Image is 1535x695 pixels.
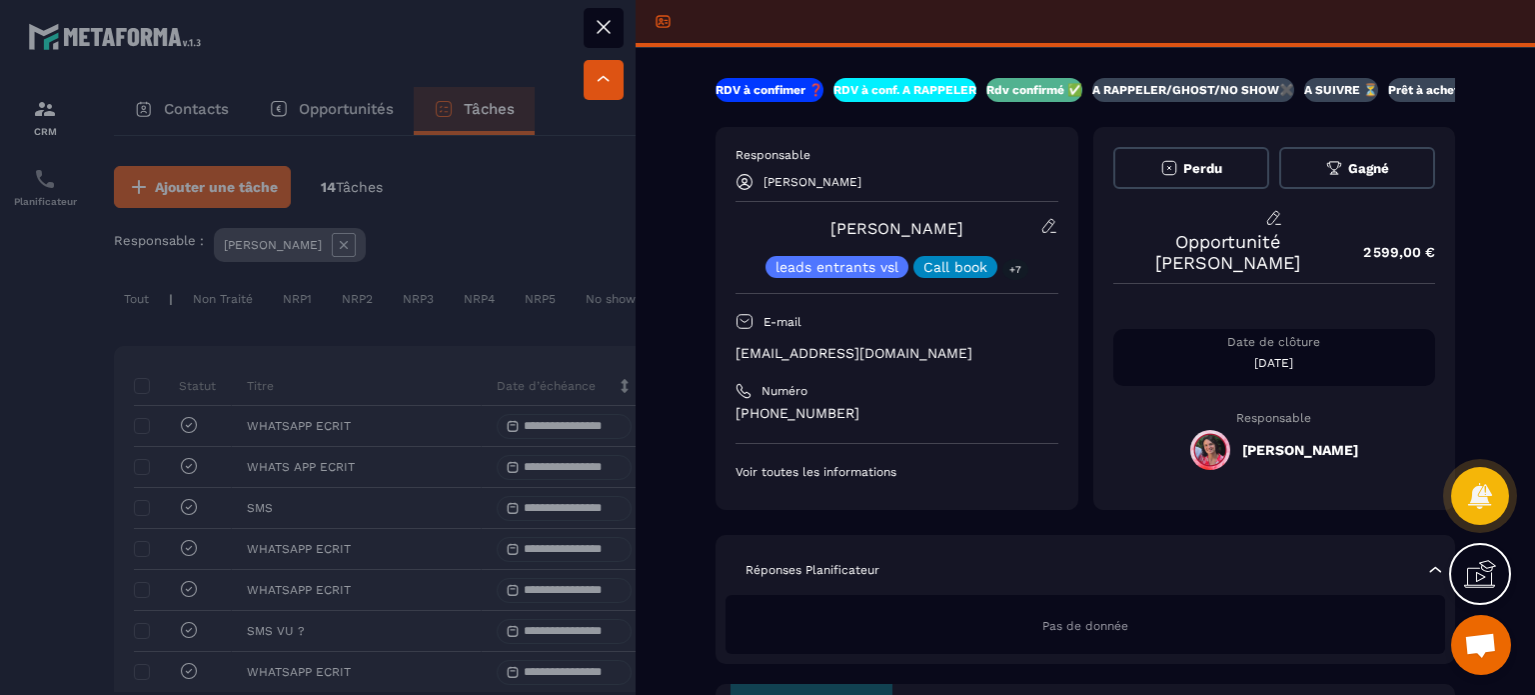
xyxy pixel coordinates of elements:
p: Date de clôture [1113,334,1436,350]
p: RDV à confimer ❓ [716,82,823,98]
span: Gagné [1348,161,1389,176]
p: Rdv confirmé ✅ [986,82,1082,98]
button: Gagné [1279,147,1435,189]
span: Pas de donnée [1042,619,1128,633]
p: 2 599,00 € [1343,233,1435,272]
a: [PERSON_NAME] [830,219,963,238]
p: [EMAIL_ADDRESS][DOMAIN_NAME] [736,344,1058,363]
span: Perdu [1183,161,1222,176]
p: Responsable [1113,411,1436,425]
p: [DATE] [1113,355,1436,371]
p: [PERSON_NAME] [764,175,861,189]
p: Prêt à acheter 🎰 [1388,82,1489,98]
h5: [PERSON_NAME] [1242,442,1358,458]
p: Voir toutes les informations [736,464,1058,480]
div: Ouvrir le chat [1451,615,1511,675]
p: E-mail [764,314,801,330]
p: Réponses Planificateur [746,562,879,578]
p: Opportunité [PERSON_NAME] [1113,231,1344,273]
p: Numéro [762,383,807,399]
p: Responsable [736,147,1058,163]
p: leads entrants vsl [775,260,898,274]
p: [PHONE_NUMBER] [736,404,1058,423]
p: RDV à conf. A RAPPELER [833,82,976,98]
p: Call book [923,260,987,274]
button: Perdu [1113,147,1269,189]
p: A SUIVRE ⏳ [1304,82,1378,98]
p: +7 [1002,259,1028,280]
p: A RAPPELER/GHOST/NO SHOW✖️ [1092,82,1294,98]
